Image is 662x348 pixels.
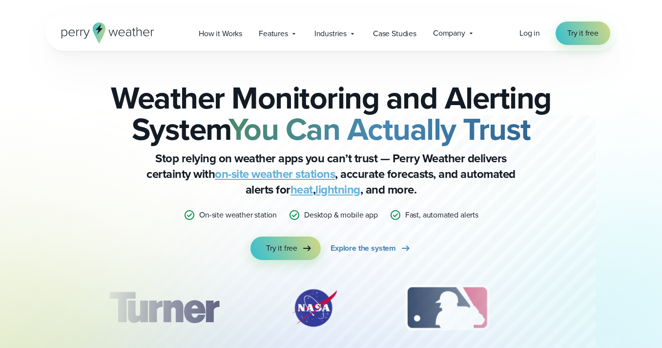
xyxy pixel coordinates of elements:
a: heat [290,181,313,198]
a: Case Studies [365,23,425,43]
a: How it Works [190,23,250,43]
div: 4 of 12 [546,283,624,332]
p: Stop relying on weather apps you can’t trust — Perry Weather delivers certainty with , accurate f... [136,151,526,197]
span: Explore the system [331,242,396,254]
div: slideshow [95,283,567,337]
h2: Weather Monitoring and Alerting System [95,82,567,145]
span: Company [433,27,465,39]
div: 1 of 12 [95,283,233,332]
div: 2 of 12 [280,283,349,332]
span: Features [259,28,288,40]
span: Case Studies [373,28,416,40]
a: Explore the system [331,237,412,260]
img: Turner-Construction_1.svg [95,283,233,332]
a: lightning [315,181,360,198]
img: NASA.svg [280,283,349,332]
img: MLB.svg [395,283,498,332]
img: PGA.svg [546,283,624,332]
div: 3 of 12 [395,283,498,332]
a: Log in [519,27,540,39]
span: Industries [314,28,347,40]
p: Fast, automated alerts [405,209,478,221]
strong: You Can Actually Trust [228,106,531,152]
a: on-site weather stations [215,165,335,183]
span: Try it free [266,242,297,254]
p: Desktop & mobile app [304,209,378,221]
a: Try it free [250,237,321,260]
span: Try it free [567,27,599,39]
p: On-site weather station [199,209,277,221]
span: How it Works [199,28,242,40]
a: Try it free [556,22,610,45]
